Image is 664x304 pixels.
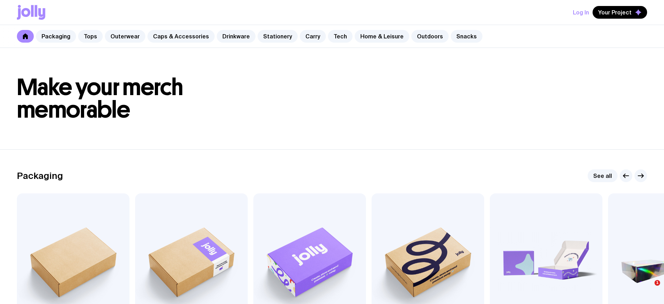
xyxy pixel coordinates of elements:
a: Stationery [258,30,298,43]
span: Your Project [598,9,632,16]
button: Your Project [593,6,647,19]
a: Drinkware [217,30,255,43]
button: Log In [573,6,589,19]
span: Make your merch memorable [17,73,183,124]
a: Caps & Accessories [147,30,215,43]
a: Tops [78,30,103,43]
a: See all [588,169,618,182]
a: Tech [328,30,353,43]
a: Packaging [36,30,76,43]
span: 1 [654,280,660,286]
h2: Packaging [17,170,63,181]
a: Carry [300,30,326,43]
iframe: Intercom live chat [640,280,657,297]
a: Outerwear [105,30,145,43]
a: Snacks [451,30,482,43]
a: Outdoors [411,30,449,43]
a: Home & Leisure [355,30,409,43]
